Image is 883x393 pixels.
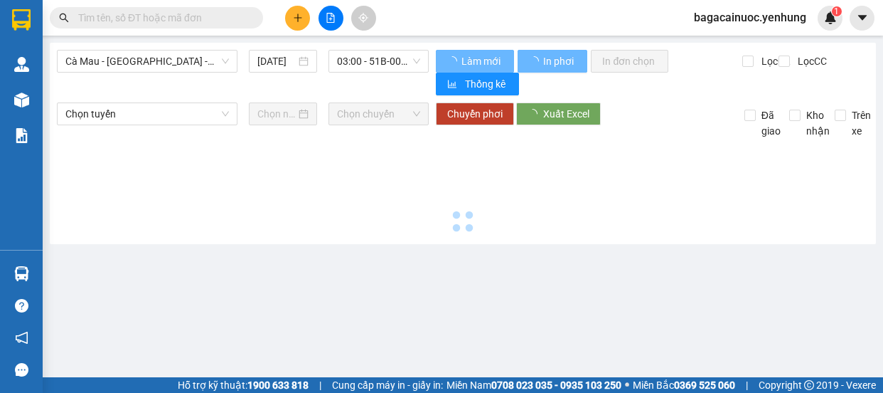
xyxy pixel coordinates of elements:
button: file-add [319,6,343,31]
span: Kho nhận [801,108,835,139]
span: Làm mới [461,53,503,69]
img: warehouse-icon [14,57,29,72]
span: aim [358,13,368,23]
span: Lọc CC [792,53,829,69]
button: In đơn chọn [591,50,668,73]
span: bar-chart [447,79,459,90]
button: Làm mới [436,50,514,73]
img: warehouse-icon [14,266,29,281]
span: Hỗ trợ kỹ thuật: [178,377,309,393]
span: | [746,377,748,393]
span: Trên xe [846,108,877,139]
input: 12/08/2025 [257,53,296,69]
button: In phơi [518,50,587,73]
strong: 1900 633 818 [247,379,309,391]
input: Tìm tên, số ĐT hoặc mã đơn [78,10,246,26]
button: Chuyển phơi [436,103,514,125]
strong: 0708 023 035 - 0935 103 250 [491,379,621,391]
span: Xuất Excel [543,106,589,122]
img: icon-new-feature [824,11,837,24]
button: plus [285,6,310,31]
span: bagacainuoc.yenhung [683,9,818,26]
input: Chọn ngày [257,106,296,122]
span: 03:00 - 51B-000.49 [337,51,420,72]
sup: 1 [832,6,842,16]
span: | [319,377,321,393]
span: search [59,13,69,23]
button: Xuất Excel [516,103,601,125]
span: loading [529,56,541,66]
span: question-circle [15,299,28,313]
span: Lọc CR [756,53,793,69]
span: Miền Bắc [633,377,735,393]
img: warehouse-icon [14,93,29,108]
span: copyright [804,380,814,390]
span: plus [293,13,303,23]
button: caret-down [850,6,874,31]
span: caret-down [856,11,869,24]
span: ⚪️ [625,382,629,388]
button: aim [351,6,376,31]
span: file-add [326,13,336,23]
span: notification [15,331,28,345]
span: Thống kê [465,76,508,92]
img: solution-icon [14,128,29,143]
span: message [15,363,28,377]
span: Đã giao [756,108,786,139]
span: Chọn chuyến [337,103,420,125]
span: In phơi [543,53,576,69]
strong: 0369 525 060 [674,379,735,391]
span: Cung cấp máy in - giấy in: [332,377,443,393]
span: Miền Nam [446,377,621,393]
span: Cà Mau - Sài Gòn - Đồng Nai [65,51,229,72]
span: loading [528,109,543,119]
span: loading [447,56,459,66]
button: bar-chartThống kê [436,73,519,95]
span: Chọn tuyến [65,103,229,125]
span: 1 [834,6,839,16]
img: logo-vxr [12,9,31,31]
